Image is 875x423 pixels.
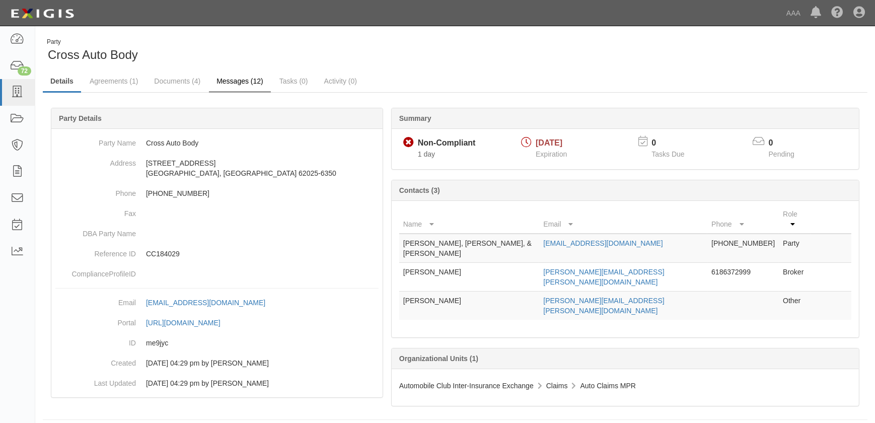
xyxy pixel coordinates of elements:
dd: [STREET_ADDRESS] [GEOGRAPHIC_DATA], [GEOGRAPHIC_DATA] 62025-6350 [55,153,379,183]
td: [PERSON_NAME] [399,292,540,320]
a: Tasks (0) [272,71,316,91]
img: logo-5460c22ac91f19d4615b14bd174203de0afe785f0fc80cf4dbbc73dc1793850b.png [8,5,77,23]
a: Agreements (1) [82,71,145,91]
th: Role [779,205,811,234]
a: Details [43,71,81,93]
dt: Fax [55,203,136,219]
a: [PERSON_NAME][EMAIL_ADDRESS][PERSON_NAME][DOMAIN_NAME] [543,268,664,286]
a: [URL][DOMAIN_NAME] [146,319,232,327]
span: Auto Claims MPR [580,382,636,390]
dt: ComplianceProfileID [55,264,136,279]
dd: me9jyc [55,333,379,353]
td: Broker [779,263,811,292]
i: Help Center - Complianz [831,7,843,19]
div: Non-Compliant [418,137,476,149]
dt: ID [55,333,136,348]
p: CC184029 [146,249,379,259]
a: [EMAIL_ADDRESS][DOMAIN_NAME] [543,239,663,247]
span: Tasks Due [651,150,684,158]
p: 0 [769,137,807,149]
td: [PHONE_NUMBER] [707,234,779,263]
div: [EMAIL_ADDRESS][DOMAIN_NAME] [146,298,265,308]
th: Email [539,205,707,234]
dt: Last Updated [55,373,136,388]
dd: 05/17/2023 04:29 pm by Benjamin Tully [55,353,379,373]
b: Contacts (3) [399,186,440,194]
span: Cross Auto Body [48,48,138,61]
dt: Created [55,353,136,368]
td: Party [779,234,811,263]
a: AAA [781,3,806,23]
td: 6186372999 [707,263,779,292]
dt: Address [55,153,136,168]
span: Since 09/22/2025 [418,150,435,158]
td: Other [779,292,811,320]
td: [PERSON_NAME], [PERSON_NAME], & [PERSON_NAME] [399,234,540,263]
i: Non-Compliant [403,137,414,148]
p: 0 [651,137,697,149]
dt: Party Name [55,133,136,148]
dt: Phone [55,183,136,198]
dt: DBA Party Name [55,224,136,239]
dd: Cross Auto Body [55,133,379,153]
a: Messages (12) [209,71,271,93]
b: Summary [399,114,431,122]
a: Documents (4) [147,71,208,91]
div: Party [47,38,138,46]
dt: Reference ID [55,244,136,259]
b: Party Details [59,114,102,122]
span: Automobile Club Inter-Insurance Exchange [399,382,534,390]
b: Organizational Units (1) [399,355,478,363]
td: [PERSON_NAME] [399,263,540,292]
a: Activity (0) [317,71,364,91]
dd: 05/17/2023 04:29 pm by Benjamin Tully [55,373,379,393]
th: Name [399,205,540,234]
div: Cross Auto Body [43,38,448,63]
dt: Portal [55,313,136,328]
span: Pending [769,150,794,158]
div: 72 [18,66,31,76]
span: [DATE] [536,138,562,147]
th: Phone [707,205,779,234]
span: Expiration [536,150,567,158]
span: Claims [546,382,568,390]
dd: [PHONE_NUMBER] [55,183,379,203]
a: [PERSON_NAME][EMAIL_ADDRESS][PERSON_NAME][DOMAIN_NAME] [543,297,664,315]
dt: Email [55,293,136,308]
a: [EMAIL_ADDRESS][DOMAIN_NAME] [146,299,276,307]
